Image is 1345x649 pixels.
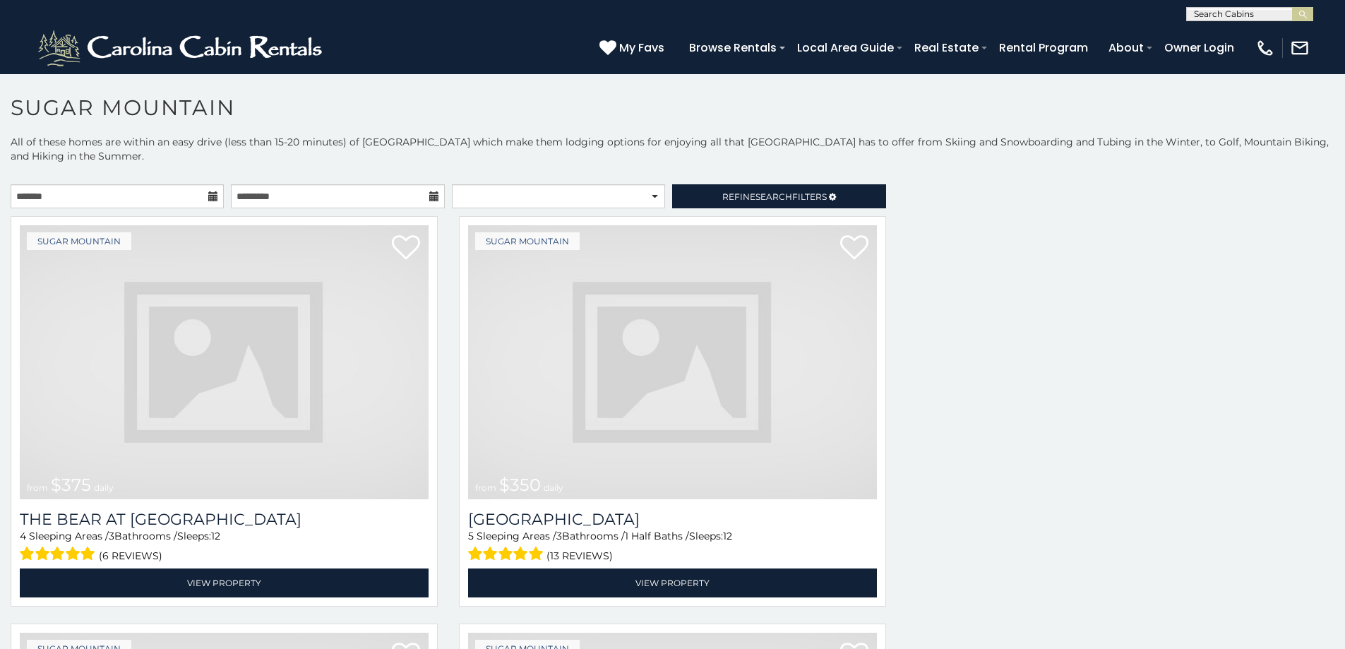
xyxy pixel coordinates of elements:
[211,530,220,542] span: 12
[672,184,885,208] a: RefineSearchFilters
[1255,38,1275,58] img: phone-regular-white.png
[20,510,429,529] h3: The Bear At Sugar Mountain
[475,232,580,250] a: Sugar Mountain
[468,529,877,565] div: Sleeping Areas / Bathrooms / Sleeps:
[20,529,429,565] div: Sleeping Areas / Bathrooms / Sleeps:
[20,568,429,597] a: View Property
[94,482,114,493] span: daily
[599,39,668,57] a: My Favs
[468,568,877,597] a: View Property
[722,191,827,202] span: Refine Filters
[682,35,784,60] a: Browse Rentals
[27,482,48,493] span: from
[35,27,328,69] img: White-1-2.png
[907,35,986,60] a: Real Estate
[109,530,114,542] span: 3
[475,482,496,493] span: from
[546,547,613,565] span: (13 reviews)
[544,482,563,493] span: daily
[468,225,877,499] img: dummy-image.jpg
[1101,35,1151,60] a: About
[755,191,792,202] span: Search
[20,530,26,542] span: 4
[499,475,541,495] span: $350
[468,510,877,529] a: [GEOGRAPHIC_DATA]
[51,475,91,495] span: $375
[840,234,868,263] a: Add to favorites
[625,530,689,542] span: 1 Half Baths /
[20,510,429,529] a: The Bear At [GEOGRAPHIC_DATA]
[392,234,420,263] a: Add to favorites
[1157,35,1241,60] a: Owner Login
[20,225,429,499] a: from $375 daily
[790,35,901,60] a: Local Area Guide
[99,547,162,565] span: (6 reviews)
[468,225,877,499] a: from $350 daily
[723,530,732,542] span: 12
[468,510,877,529] h3: Grouse Moor Lodge
[992,35,1095,60] a: Rental Program
[619,39,664,56] span: My Favs
[27,232,131,250] a: Sugar Mountain
[20,225,429,499] img: dummy-image.jpg
[556,530,562,542] span: 3
[468,530,474,542] span: 5
[1290,38,1310,58] img: mail-regular-white.png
